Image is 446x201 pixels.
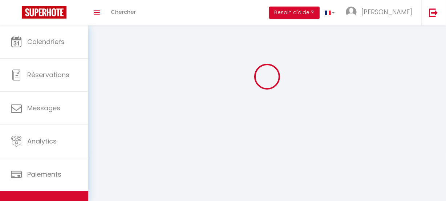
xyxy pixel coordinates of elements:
[269,7,320,19] button: Besoin d'aide ?
[27,70,69,79] span: Réservations
[346,7,357,17] img: ...
[27,37,65,46] span: Calendriers
[22,6,66,19] img: Super Booking
[429,8,438,17] img: logout
[361,7,412,16] span: [PERSON_NAME]
[27,170,61,179] span: Paiements
[27,103,60,113] span: Messages
[111,8,136,16] span: Chercher
[27,137,57,146] span: Analytics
